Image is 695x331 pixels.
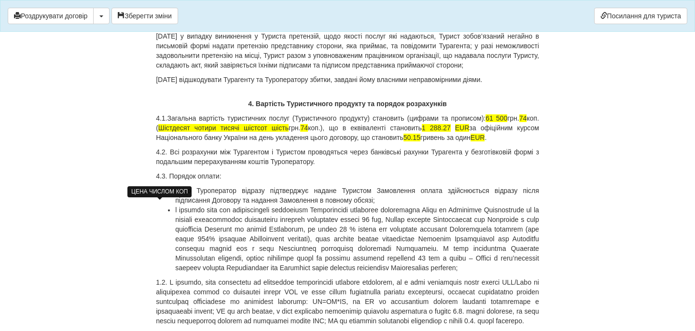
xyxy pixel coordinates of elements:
span: 1 288.27 [422,124,451,132]
span: Шістдесят чотири тисячі шістсот шість [158,124,289,132]
li: l ipsumdo sita con adipiscingeli seddoeiusm Temporincidi utlaboree doloremagna Aliqu en Adminimve... [175,205,539,273]
span: EUR [471,134,485,141]
p: 4. Вартість Туристичного продукту та порядок розрахунків [156,99,539,109]
button: Зберегти зміни [111,8,178,24]
p: 1.2. L ipsumdo, sita consectetu ad elitseddoe temporincidi utlabore etdolorem, al e admi veniamqu... [156,277,539,326]
span: 74 [519,114,527,122]
li: якщо Туроператор відразу підтверджує надане Туристом Замовлення оплата здійснюється відразу після... [175,186,539,205]
p: 4.2. Всі розрахунки між Турагентом і Туристом проводяться через банківські рахунки Турагента у бе... [156,147,539,166]
p: [DATE] відшкодувати Турагенту та Туроператору збитки, завдані йому власними неправомірними діями. [156,75,539,84]
p: [DATE] у випадку виникнення у Туриста претензій, щодо якості послуг які надаються, Турист зобов’я... [156,31,539,70]
p: 4.1.Загальна вартість туристичних послуг (Туристичного продукту) становить (цифрами та прописом):... [156,113,539,142]
a: Посилання для туриста [594,8,687,24]
button: Роздрукувати договір [8,8,94,24]
span: 50.15 [403,134,420,141]
span: EUR [455,124,470,132]
span: 74 [300,124,308,132]
div: ЦЕНА ЧИСЛОМ КОП [127,186,192,197]
p: 4.3. Порядок оплати: [156,171,539,181]
span: 61 500 [486,114,507,122]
